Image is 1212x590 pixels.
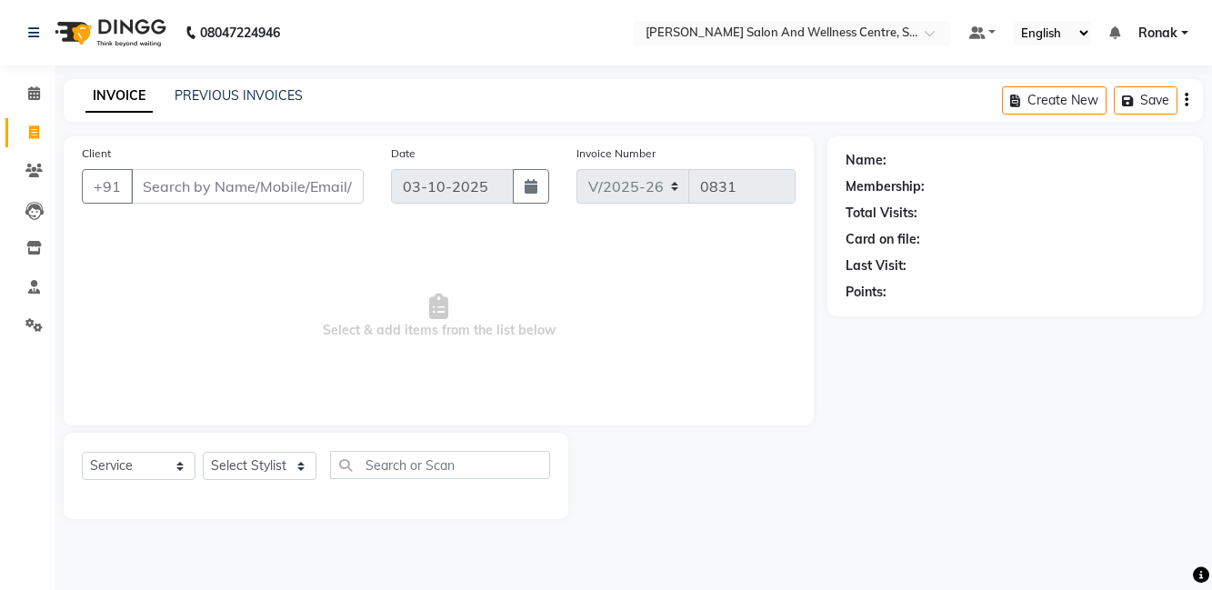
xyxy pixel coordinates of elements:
div: Membership: [846,177,925,196]
button: +91 [82,169,133,204]
div: Card on file: [846,230,920,249]
div: Last Visit: [846,256,906,275]
span: Select & add items from the list below [82,225,796,407]
label: Date [391,145,416,162]
input: Search by Name/Mobile/Email/Code [131,169,364,204]
a: PREVIOUS INVOICES [175,87,303,104]
span: Ronak [1138,24,1177,43]
img: logo [46,7,171,58]
div: Total Visits: [846,204,917,223]
b: 08047224946 [200,7,280,58]
label: Invoice Number [576,145,656,162]
div: Name: [846,151,886,170]
label: Client [82,145,111,162]
a: INVOICE [85,80,153,113]
input: Search or Scan [330,451,550,479]
button: Save [1114,86,1177,115]
button: Create New [1002,86,1107,115]
div: Points: [846,283,886,302]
